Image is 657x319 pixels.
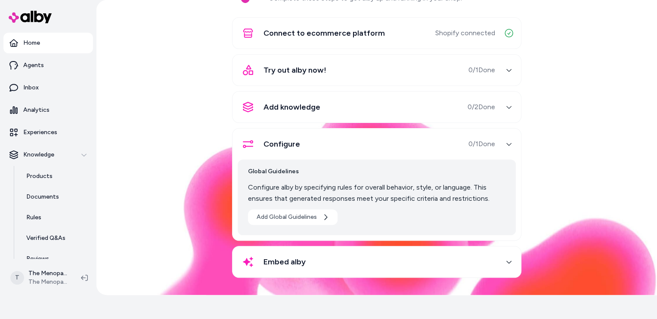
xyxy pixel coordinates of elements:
span: 0 / 2 Done [468,102,495,112]
span: Try out alby now! [263,64,326,76]
button: Embed alby [238,252,516,272]
p: Experiences [23,128,57,137]
a: Rules [18,207,93,228]
button: Try out alby now!0/1Done [238,60,516,80]
span: 0 / 1 Done [468,65,495,75]
img: alby Bubble [96,101,657,295]
a: Analytics [3,100,93,120]
span: Configure [263,138,300,150]
a: Agents [3,55,93,76]
span: Shopify connected [435,28,495,38]
span: Add knowledge [263,101,320,113]
button: Knowledge [3,144,93,165]
span: The Menopause Relief Store [28,278,67,286]
p: Home [23,39,40,47]
p: Knowledge [23,150,54,159]
span: T [10,271,24,285]
p: Verified Q&As [26,234,65,242]
span: Connect to ecommerce platform [263,27,385,39]
a: Products [18,166,93,187]
a: Documents [18,187,93,207]
a: Inbox [3,77,93,98]
button: Configure0/1Done [238,134,516,154]
p: Documents [26,193,59,201]
button: Connect to ecommerce platformShopify connected [238,23,516,43]
img: alby Logo [9,11,52,23]
span: 0 / 1 Done [468,139,495,149]
p: Rules [26,213,41,222]
button: Add knowledge0/2Done [238,97,516,117]
div: Configure0/1Done [238,154,516,235]
button: TThe Menopause Relief Store ShopifyThe Menopause Relief Store [5,264,74,291]
p: Inbox [23,83,39,92]
p: Products [26,172,53,181]
span: Global Guidelines [248,166,505,177]
p: The Menopause Relief Store Shopify [28,269,67,278]
p: Agents [23,61,44,70]
span: Embed alby [263,256,306,268]
a: Reviews [18,248,93,269]
p: Reviews [26,255,49,263]
p: Analytics [23,106,50,114]
a: Experiences [3,122,93,143]
a: Home [3,33,93,53]
a: Verified Q&As [18,228,93,248]
p: Configure alby by specifying rules for overall behavior, style, or language. This ensures that ge... [248,182,505,204]
button: Add Global Guidelines [248,209,338,225]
